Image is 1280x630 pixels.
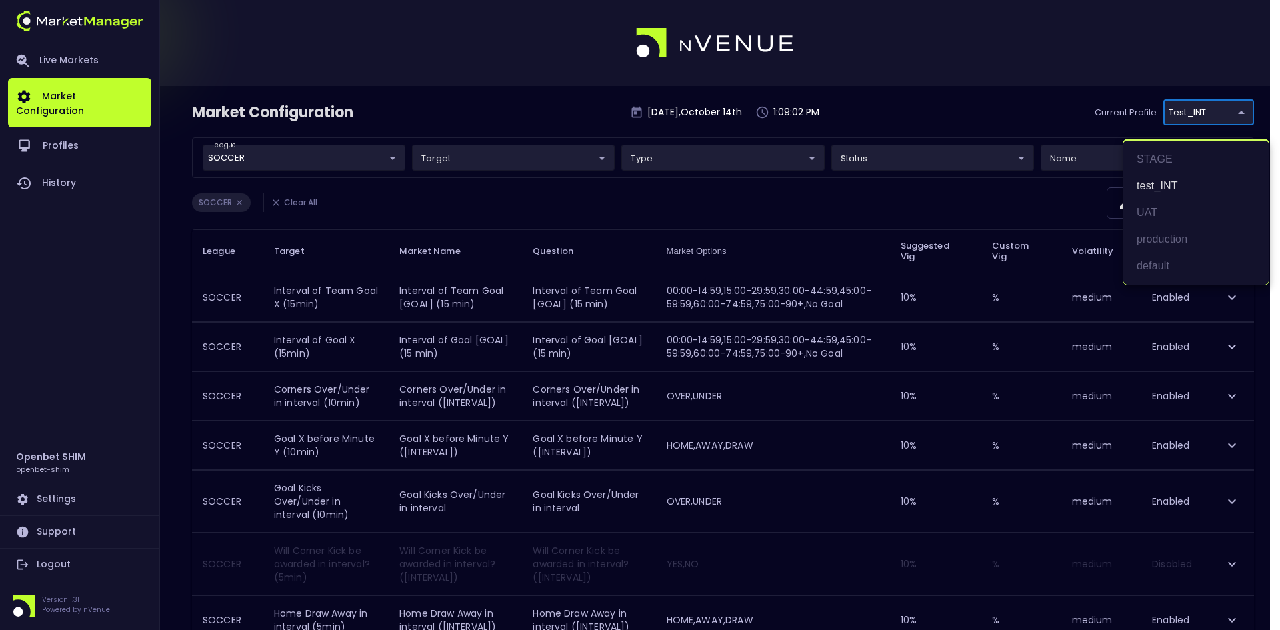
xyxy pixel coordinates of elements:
li: default [1123,253,1269,279]
ul: league [1123,141,1269,285]
li: STAGE [1123,146,1269,173]
li: test_INT [1123,173,1269,199]
li: production [1123,226,1269,253]
li: UAT [1123,199,1269,226]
